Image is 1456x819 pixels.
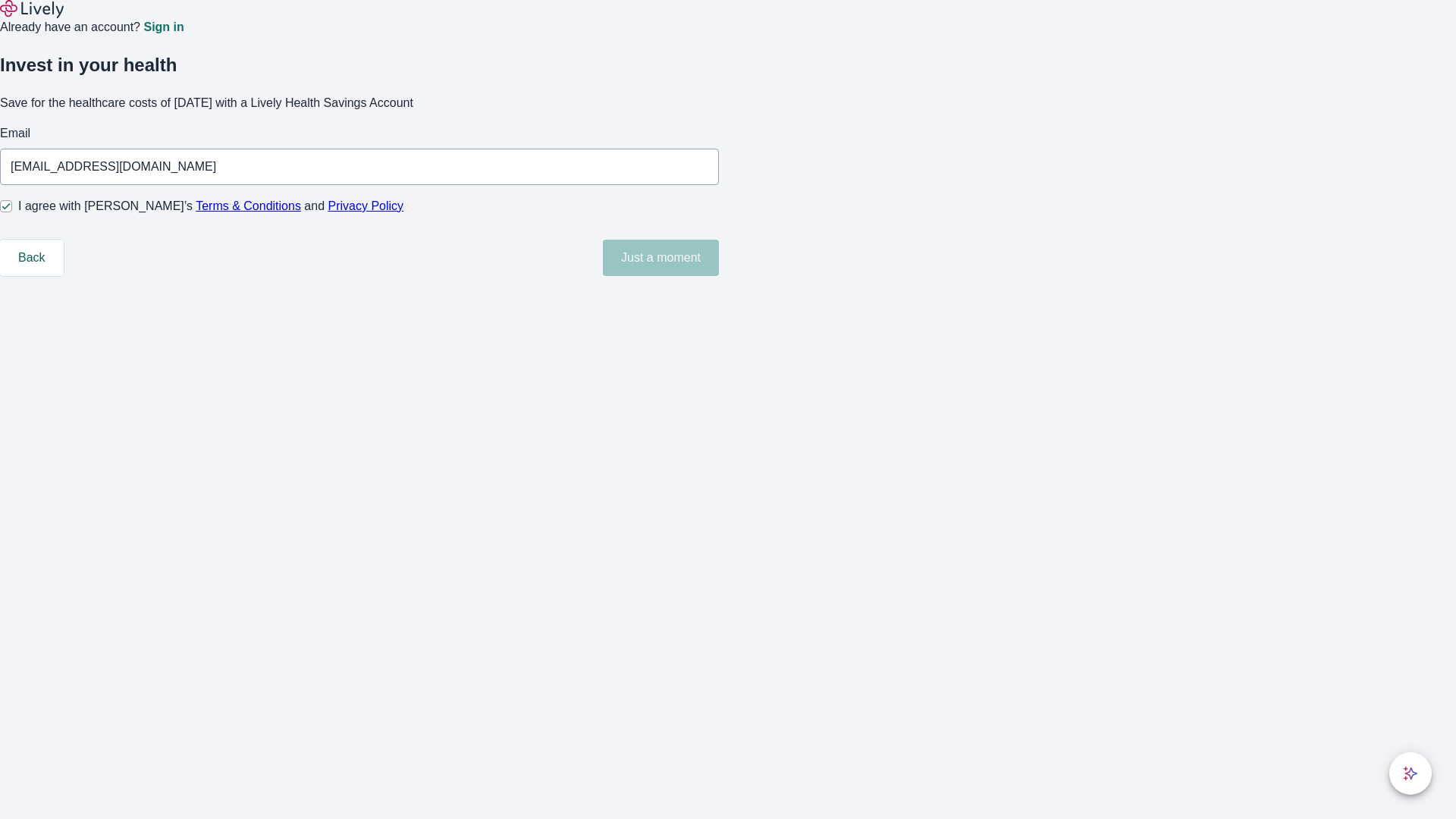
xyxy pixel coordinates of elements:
a: Sign in [143,21,184,33]
button: chat [1389,752,1432,795]
a: Terms & Conditions [196,199,301,212]
svg: Lively AI Assistant [1403,766,1418,781]
span: I agree with [PERSON_NAME]’s and [18,197,403,215]
a: Privacy Policy [328,199,404,212]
